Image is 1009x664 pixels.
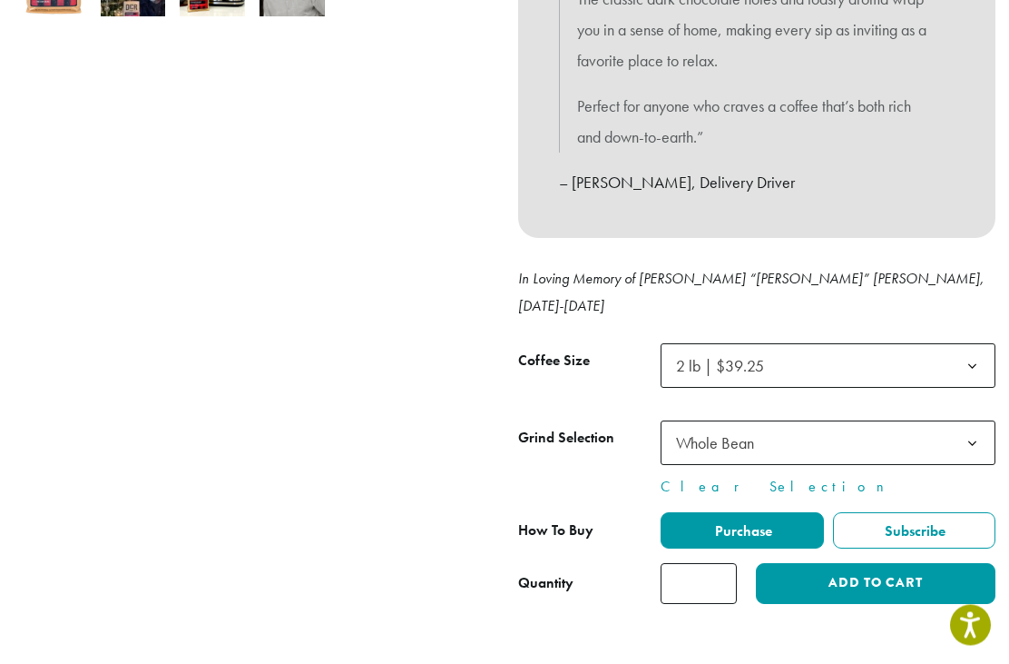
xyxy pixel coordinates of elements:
[676,433,754,454] span: Whole Bean
[756,564,995,605] button: Add to cart
[669,426,772,461] span: Whole Bean
[518,270,984,316] em: In Loving Memory of [PERSON_NAME] “[PERSON_NAME]” [PERSON_NAME], [DATE]-[DATE]
[882,522,945,541] span: Subscribe
[669,349,782,384] span: 2 lb | $39.25
[661,564,737,605] input: Product quantity
[577,92,936,154] p: Perfect for anyone who craves a coffee that’s both rich and down-to-earth.”
[518,349,661,375] label: Coffee Size
[518,573,573,595] div: Quantity
[518,426,661,452] label: Grind Selection
[518,521,593,540] span: How To Buy
[661,421,995,466] span: Whole Bean
[712,522,772,541] span: Purchase
[661,344,995,389] span: 2 lb | $39.25
[676,356,764,377] span: 2 lb | $39.25
[559,168,955,199] p: – [PERSON_NAME], Delivery Driver
[661,477,995,499] a: Clear Selection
